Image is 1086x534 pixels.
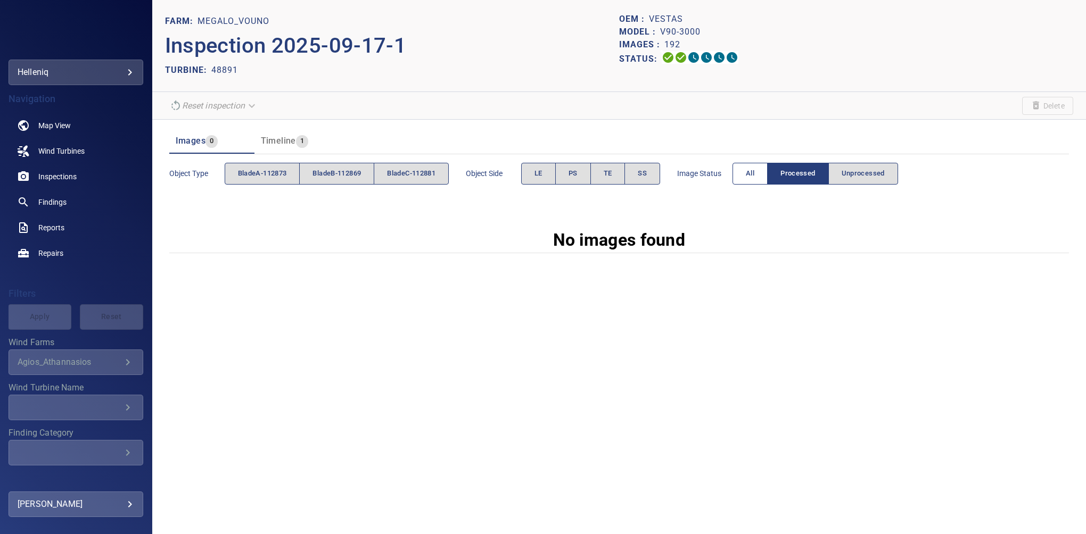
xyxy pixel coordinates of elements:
[677,168,733,179] span: Image Status
[9,240,143,266] a: repairs noActive
[38,197,67,207] span: Findings
[604,168,612,180] span: TE
[296,135,308,147] span: 1
[312,168,361,180] span: bladeB-112869
[165,96,262,115] div: Unable to reset the inspection due to your user permissions
[261,136,296,146] span: Timeline
[299,163,374,185] button: bladeB-112869
[733,163,768,185] button: All
[205,135,218,147] span: 0
[387,168,435,180] span: bladeC-112881
[9,60,143,85] div: helleniq
[165,30,619,62] p: Inspection 2025-09-17-1
[198,15,269,28] p: Megalo_Vouno
[165,15,198,28] p: FARM:
[780,168,815,180] span: Processed
[624,163,660,185] button: SS
[590,163,626,185] button: TE
[9,474,143,482] label: Finding Type
[9,440,143,465] div: Finding Category
[9,94,143,104] h4: Navigation
[746,168,754,180] span: All
[9,429,143,437] label: Finding Category
[553,227,686,253] p: No images found
[726,51,738,64] svg: Classification 0%
[374,163,449,185] button: bladeC-112881
[211,64,238,77] p: 48891
[9,338,143,347] label: Wind Farms
[9,349,143,375] div: Wind Farms
[225,163,449,185] div: objectType
[842,168,885,180] span: Unprocessed
[713,51,726,64] svg: Matching 0%
[9,164,143,189] a: inspections noActive
[619,38,664,51] p: Images :
[649,13,683,26] p: Vestas
[521,163,556,185] button: LE
[828,163,898,185] button: Unprocessed
[733,163,898,185] div: imageStatus
[619,26,660,38] p: Model :
[165,96,262,115] div: Reset inspection
[521,163,660,185] div: objectSide
[9,215,143,240] a: reports noActive
[9,395,143,420] div: Wind Turbine Name
[687,51,700,64] svg: Selecting 0%
[38,222,64,233] span: Reports
[182,101,245,111] em: Reset inspection
[662,51,674,64] svg: Uploading 100%
[638,168,647,180] span: SS
[18,496,134,513] div: [PERSON_NAME]
[165,64,211,77] p: TURBINE:
[619,51,662,66] p: Status:
[225,163,300,185] button: bladeA-112873
[674,51,687,64] svg: Data Formatted 100%
[9,189,143,215] a: findings noActive
[767,163,828,185] button: Processed
[18,357,121,367] div: Agios_Athannasios
[9,138,143,164] a: windturbines noActive
[38,146,85,156] span: Wind Turbines
[534,168,542,180] span: LE
[466,168,521,179] span: Object Side
[664,38,680,51] p: 192
[569,168,578,180] span: PS
[176,136,205,146] span: Images
[169,168,225,179] span: Object type
[18,64,134,81] div: helleniq
[38,171,77,182] span: Inspections
[555,163,591,185] button: PS
[619,13,649,26] p: OEM :
[9,113,143,138] a: map noActive
[660,26,701,38] p: V90-3000
[700,51,713,64] svg: ML Processing 0%
[38,120,71,131] span: Map View
[38,248,63,258] span: Repairs
[238,168,287,180] span: bladeA-112873
[9,288,143,299] h4: Filters
[9,383,143,392] label: Wind Turbine Name
[1022,97,1073,115] span: Unable to delete the inspection due to your user permissions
